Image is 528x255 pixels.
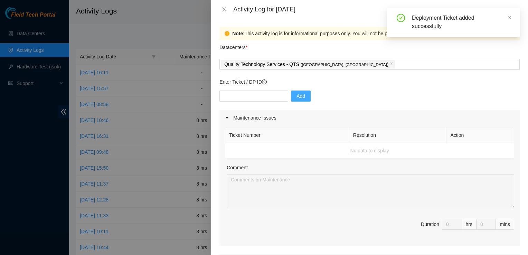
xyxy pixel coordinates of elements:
div: Deployment Ticket added successfully [412,14,511,30]
span: question-circle [262,79,267,84]
span: ( [GEOGRAPHIC_DATA], [GEOGRAPHIC_DATA] [301,63,387,67]
span: Add [296,92,305,100]
div: mins [496,219,514,230]
th: Resolution [349,127,447,143]
span: close [507,15,512,20]
span: close [390,62,393,66]
span: close [221,7,227,12]
textarea: Comment [227,174,514,208]
div: hrs [462,219,477,230]
th: Ticket Number [225,127,349,143]
button: Close [219,6,229,13]
div: Activity Log for [DATE] [233,6,520,13]
div: Duration [421,220,439,228]
td: No data to display [225,143,514,159]
span: check-circle [397,14,405,22]
label: Comment [227,164,248,171]
p: Quality Technology Services - QTS ) [224,60,388,68]
strong: Note: [232,30,245,37]
button: Add [291,91,311,102]
p: Enter Ticket / DP ID [219,78,520,86]
span: caret-right [225,116,229,120]
span: exclamation-circle [225,31,229,36]
div: Maintenance Issues [219,110,520,126]
th: Action [446,127,514,143]
p: Datacenters [219,40,247,51]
